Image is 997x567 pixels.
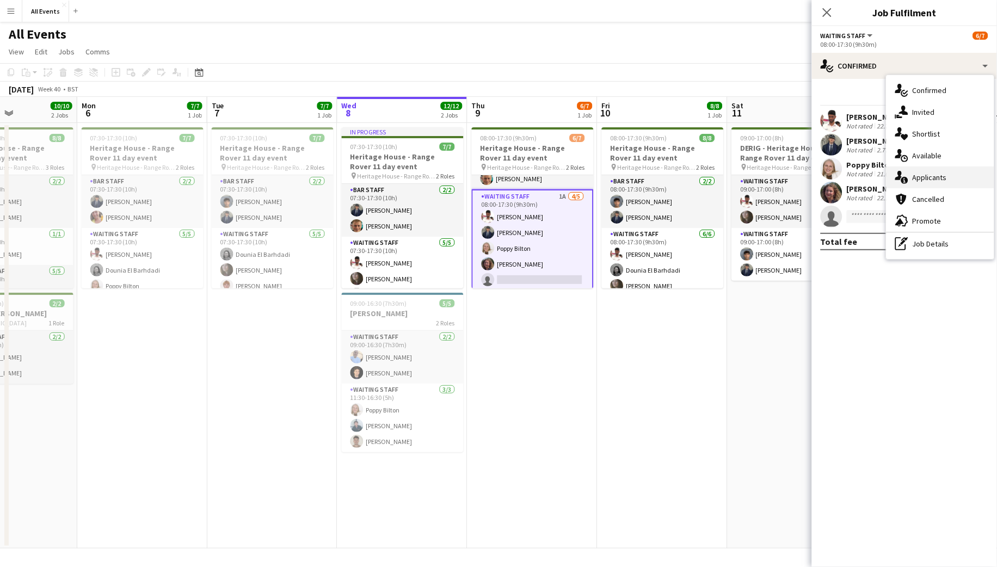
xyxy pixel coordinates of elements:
[81,45,114,59] a: Comms
[913,194,945,204] span: Cancelled
[342,101,357,110] span: Wed
[227,163,306,171] span: Heritage House - Range Rover 11 day event
[82,101,96,110] span: Mon
[821,40,988,48] div: 08:00-17:30 (9h30m)
[472,101,485,110] span: Thu
[847,184,904,194] div: [PERSON_NAME]
[481,134,537,142] span: 08:00-17:30 (9h30m)
[82,127,204,288] app-job-card: 07:30-17:30 (10h)7/7Heritage House - Range Rover 11 day event Heritage House - Range Rover 11 day...
[58,47,75,57] span: Jobs
[732,101,744,110] span: Sat
[847,136,904,146] div: [PERSON_NAME]
[436,172,455,180] span: 2 Roles
[212,127,334,288] app-job-card: 07:30-17:30 (10h)7/7Heritage House - Range Rover 11 day event Heritage House - Range Rover 11 day...
[50,134,65,142] span: 8/8
[602,143,724,163] h3: Heritage House - Range Rover 11 day event
[441,111,462,119] div: 2 Jobs
[472,189,594,292] app-card-role: Waiting Staff1A4/508:00-17:30 (9h30m)[PERSON_NAME][PERSON_NAME]Poppy Bilton[PERSON_NAME]
[748,163,827,171] span: Heritage House - Range Rover 11 day event
[36,85,63,93] span: Week 40
[578,111,592,119] div: 1 Job
[875,146,898,154] div: 2.77mi
[611,134,667,142] span: 08:00-17:30 (9h30m)
[847,194,875,202] div: Not rated
[51,111,72,119] div: 2 Jobs
[821,32,866,40] span: Waiting Staff
[440,143,455,151] span: 7/7
[618,163,697,171] span: Heritage House - Range Rover 11 day event
[973,32,988,40] span: 6/7
[82,228,204,328] app-card-role: Waiting Staff5/507:30-17:30 (10h)[PERSON_NAME]Dounia El BarhdadiPoppy Bilton
[358,172,436,180] span: Heritage House - Range Rover 11 day event
[67,85,78,93] div: BST
[82,175,204,228] app-card-role: Bar Staff2/207:30-17:30 (10h)[PERSON_NAME][PERSON_NAME]
[708,111,722,119] div: 1 Job
[317,102,333,110] span: 7/7
[847,146,875,154] div: Not rated
[212,175,334,228] app-card-role: Bar Staff2/207:30-17:30 (10h)[PERSON_NAME][PERSON_NAME]
[913,216,941,226] span: Promote
[600,107,611,119] span: 10
[350,299,407,307] span: 09:00-16:30 (7h30m)
[913,85,947,95] span: Confirmed
[741,134,785,142] span: 09:00-17:00 (8h)
[440,299,455,307] span: 5/5
[602,127,724,288] app-job-card: 08:00-17:30 (9h30m)8/8Heritage House - Range Rover 11 day event Heritage House - Range Rover 11 d...
[342,127,464,136] div: In progress
[310,134,325,142] span: 7/7
[9,26,66,42] h1: All Events
[342,293,464,452] app-job-card: 09:00-16:30 (7h30m)5/5[PERSON_NAME]2 RolesWaiting Staff2/209:00-16:30 (7h30m)[PERSON_NAME][PERSON...
[54,45,79,59] a: Jobs
[730,107,744,119] span: 11
[812,5,997,20] h3: Job Fulfilment
[913,107,935,117] span: Invited
[306,163,325,171] span: 2 Roles
[697,163,715,171] span: 2 Roles
[732,228,854,281] app-card-role: Waiting Staff2/209:00-17:00 (8h)[PERSON_NAME][PERSON_NAME]
[875,122,901,130] div: 22.78mi
[570,134,585,142] span: 6/7
[342,237,464,337] app-card-role: Waiting Staff5/507:30-17:30 (10h)[PERSON_NAME][PERSON_NAME]
[732,127,854,281] app-job-card: 09:00-17:00 (8h)4/4DERIG - Heritage House - Range Rover 11 day event Heritage House - Range Rover...
[212,143,334,163] h3: Heritage House - Range Rover 11 day event
[470,107,485,119] span: 9
[913,151,942,161] span: Available
[176,163,195,171] span: 2 Roles
[220,134,268,142] span: 07:30-17:30 (10h)
[350,143,398,151] span: 07:30-17:30 (10h)
[97,163,176,171] span: Heritage House - Range Rover 11 day event
[472,127,594,288] div: 08:00-17:30 (9h30m)6/7Heritage House - Range Rover 11 day event Heritage House - Range Rover 11 d...
[875,194,901,202] div: 22.12mi
[847,112,904,122] div: [PERSON_NAME]
[577,102,593,110] span: 6/7
[436,319,455,327] span: 2 Roles
[22,1,69,22] button: All Events
[210,107,224,119] span: 7
[340,107,357,119] span: 8
[342,127,464,288] app-job-card: In progress07:30-17:30 (10h)7/7Heritage House - Range Rover 11 day event Heritage House - Range R...
[187,102,202,110] span: 7/7
[488,163,567,171] span: Heritage House - Range Rover 11 day event
[30,45,52,59] a: Edit
[49,319,65,327] span: 1 Role
[441,102,463,110] span: 12/12
[4,45,28,59] a: View
[9,84,34,95] div: [DATE]
[812,53,997,79] div: Confirmed
[602,101,611,110] span: Fri
[50,299,65,307] span: 2/2
[472,143,594,163] h3: Heritage House - Range Rover 11 day event
[82,143,204,163] h3: Heritage House - Range Rover 11 day event
[847,160,901,170] div: Poppy Bilton
[180,134,195,142] span: 7/7
[707,102,723,110] span: 8/8
[342,152,464,171] h3: Heritage House - Range Rover 11 day event
[9,47,24,57] span: View
[342,384,464,452] app-card-role: Waiting Staff3/311:30-16:30 (5h)Poppy Bilton[PERSON_NAME][PERSON_NAME]
[821,32,875,40] button: Waiting Staff
[85,47,110,57] span: Comms
[875,170,901,178] div: 21.63mi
